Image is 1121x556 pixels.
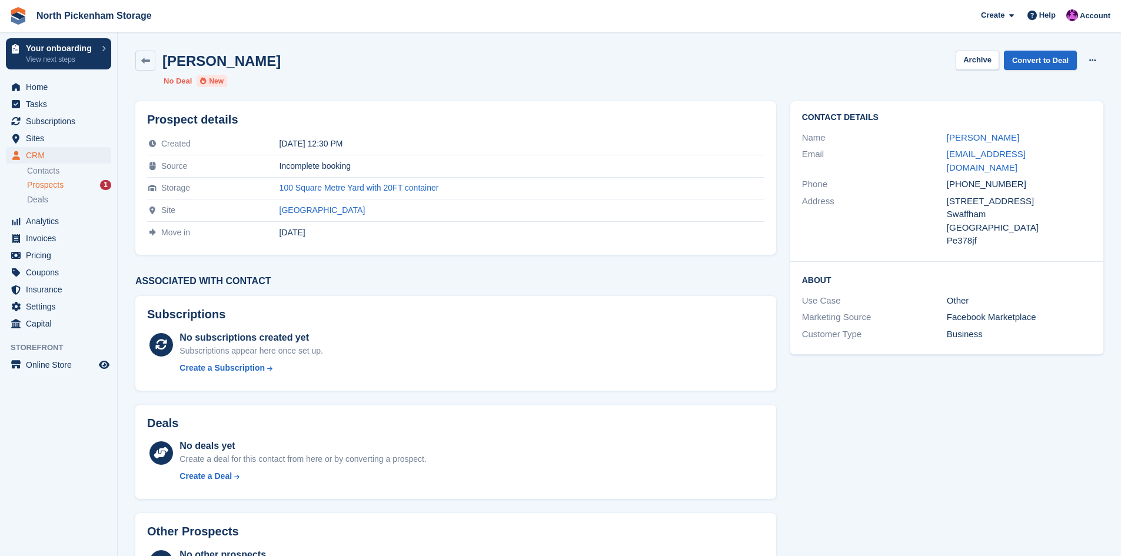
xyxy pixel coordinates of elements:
a: Create a Subscription [179,362,323,374]
div: Facebook Marketplace [947,311,1092,324]
span: Settings [26,298,97,315]
a: Preview store [97,358,111,372]
span: Coupons [26,264,97,281]
p: Your onboarding [26,44,96,52]
li: New [197,75,227,87]
div: [STREET_ADDRESS] [947,195,1092,208]
button: Archive [956,51,999,70]
a: menu [6,315,111,332]
a: Create a Deal [179,470,426,482]
div: Incomplete booking [280,161,764,171]
div: Other [947,294,1092,308]
a: [GEOGRAPHIC_DATA] [280,205,365,215]
a: menu [6,113,111,129]
div: Create a Subscription [179,362,265,374]
span: Subscriptions [26,113,97,129]
span: Home [26,79,97,95]
div: [DATE] 12:30 PM [280,139,764,148]
span: Prospects [27,179,64,191]
div: No deals yet [179,439,426,453]
p: View next steps [26,54,96,65]
div: Name [802,131,947,145]
span: Site [161,205,175,215]
a: North Pickenham Storage [32,6,157,25]
img: stora-icon-8386f47178a22dfd0bd8f6a31ec36ba5ce8667c1dd55bd0f319d3a0aa187defe.svg [9,7,27,25]
a: Contacts [27,165,111,177]
span: Insurance [26,281,97,298]
a: Deals [27,194,111,206]
h2: [PERSON_NAME] [162,53,281,69]
h2: Contact Details [802,113,1092,122]
div: Pe378jf [947,234,1092,248]
div: [DATE] [280,228,764,237]
a: menu [6,147,111,164]
div: Phone [802,178,947,191]
a: [EMAIL_ADDRESS][DOMAIN_NAME] [947,149,1026,172]
span: Capital [26,315,97,332]
div: Subscriptions appear here once set up. [179,345,323,357]
h2: Prospect details [147,113,764,126]
a: Convert to Deal [1004,51,1077,70]
span: Tasks [26,96,97,112]
h2: Other Prospects [147,525,239,538]
a: Prospects 1 [27,179,111,191]
div: Create a Deal [179,470,232,482]
div: [PHONE_NUMBER] [947,178,1092,191]
span: Deals [27,194,48,205]
a: [PERSON_NAME] [947,132,1019,142]
div: 1 [100,180,111,190]
div: Create a deal for this contact from here or by converting a prospect. [179,453,426,465]
a: menu [6,247,111,264]
a: menu [6,264,111,281]
span: Online Store [26,357,97,373]
a: menu [6,230,111,247]
h2: Subscriptions [147,308,764,321]
h3: Associated with contact [135,276,776,287]
span: Created [161,139,191,148]
span: Storefront [11,342,117,354]
li: No Deal [164,75,192,87]
div: Customer Type [802,328,947,341]
img: James Gulliver [1066,9,1078,21]
div: Email [802,148,947,174]
div: Use Case [802,294,947,308]
span: Move in [161,228,190,237]
span: Pricing [26,247,97,264]
a: menu [6,96,111,112]
a: menu [6,298,111,315]
a: menu [6,213,111,229]
a: menu [6,79,111,95]
span: Storage [161,183,190,192]
div: No subscriptions created yet [179,331,323,345]
div: [GEOGRAPHIC_DATA] [947,221,1092,235]
h2: About [802,274,1092,285]
span: Account [1080,10,1110,22]
div: Marketing Source [802,311,947,324]
span: CRM [26,147,97,164]
a: Your onboarding View next steps [6,38,111,69]
div: Swaffham [947,208,1092,221]
span: Invoices [26,230,97,247]
span: Source [161,161,187,171]
span: Create [981,9,1004,21]
span: Help [1039,9,1056,21]
div: Business [947,328,1092,341]
a: 100 Square Metre Yard with 20FT container [280,183,439,192]
div: Address [802,195,947,248]
a: menu [6,281,111,298]
span: Analytics [26,213,97,229]
a: menu [6,130,111,147]
h2: Deals [147,417,178,430]
span: Sites [26,130,97,147]
a: menu [6,357,111,373]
